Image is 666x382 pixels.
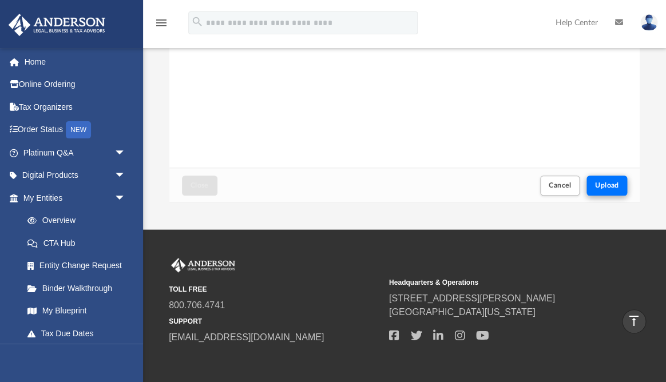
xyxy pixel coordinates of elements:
a: My Blueprint [16,300,137,323]
i: search [191,15,204,28]
a: Digital Productsarrow_drop_down [8,164,143,187]
a: [EMAIL_ADDRESS][DOMAIN_NAME] [169,332,324,342]
a: Tax Due Dates [16,322,143,345]
a: Tax Organizers [8,95,143,118]
img: Anderson Advisors Platinum Portal [5,14,109,36]
a: menu [154,22,168,30]
span: Cancel [549,182,572,189]
a: vertical_align_top [622,309,646,333]
small: Headquarters & Operations [389,277,601,288]
small: SUPPORT [169,316,381,327]
i: menu [154,16,168,30]
button: Close [182,176,217,196]
a: Online Ordering [8,73,143,96]
span: Close [191,182,209,189]
a: Platinum Q&Aarrow_drop_down [8,141,143,164]
a: Entity Change Request [16,254,143,277]
button: Upload [586,176,628,196]
a: Order StatusNEW [8,118,143,142]
small: TOLL FREE [169,284,381,295]
a: Home [8,50,143,73]
a: My Entitiesarrow_drop_down [8,186,143,209]
i: vertical_align_top [627,314,641,328]
span: arrow_drop_down [114,186,137,210]
span: Upload [595,182,619,189]
img: User Pic [640,14,657,31]
a: Binder Walkthrough [16,277,143,300]
div: NEW [66,121,91,138]
img: Anderson Advisors Platinum Portal [169,258,237,273]
button: Cancel [540,176,580,196]
span: arrow_drop_down [114,164,137,188]
a: [STREET_ADDRESS][PERSON_NAME] [389,293,555,303]
a: Overview [16,209,143,232]
a: 800.706.4741 [169,300,225,310]
span: arrow_drop_down [114,141,137,165]
a: [GEOGRAPHIC_DATA][US_STATE] [389,307,536,317]
a: CTA Hub [16,232,143,254]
